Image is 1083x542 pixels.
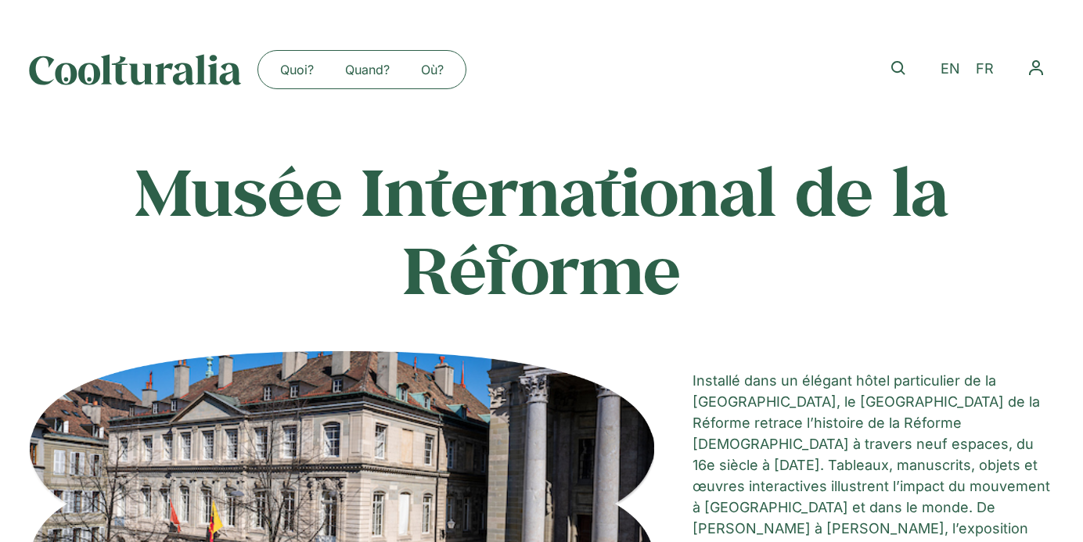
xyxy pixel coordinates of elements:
[976,61,994,77] span: FR
[1018,50,1054,86] nav: Menu
[29,152,1054,307] h1: Musée International de la Réforme
[329,57,405,82] a: Quand?
[1018,50,1054,86] button: Permuter le menu
[933,58,968,81] a: EN
[405,57,459,82] a: Où?
[941,61,960,77] span: EN
[264,57,329,82] a: Quoi?
[968,58,1002,81] a: FR
[264,57,459,82] nav: Menu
